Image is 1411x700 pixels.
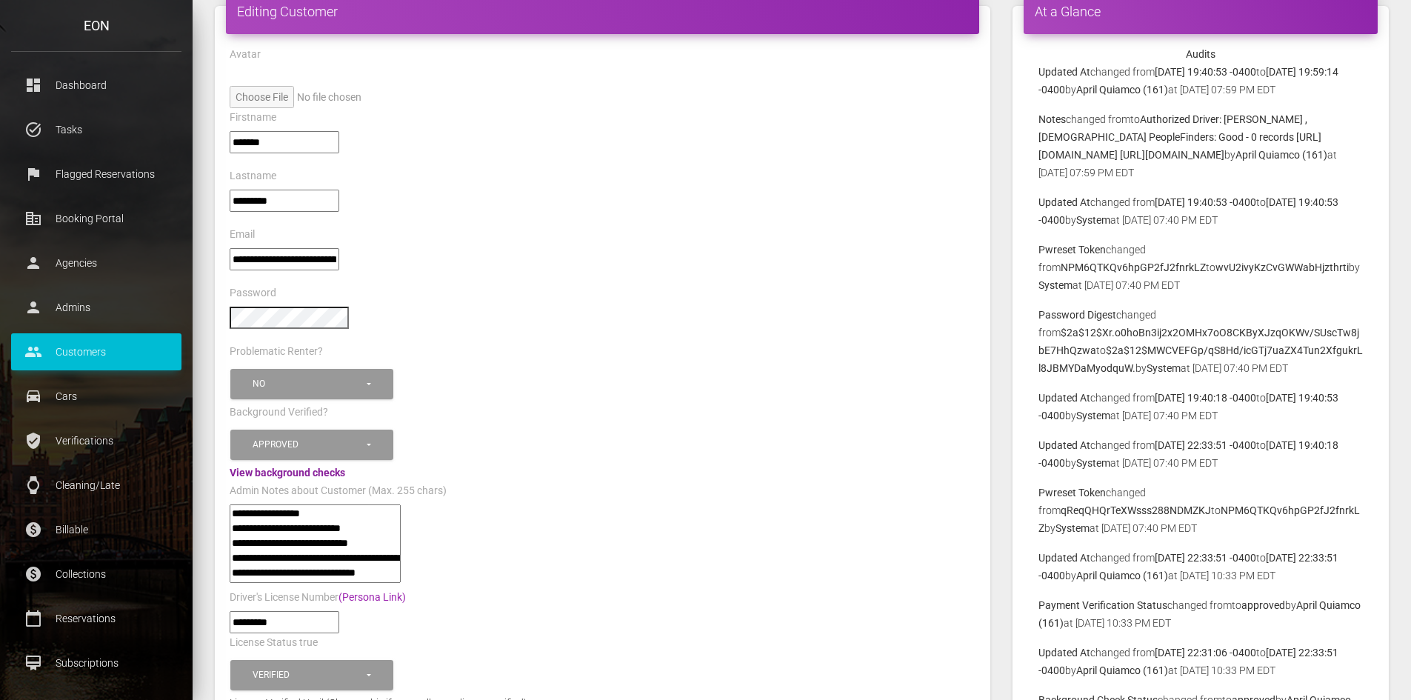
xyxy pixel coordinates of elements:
[1038,306,1363,377] p: changed from to by at [DATE] 07:40 PM EDT
[1038,647,1090,659] b: Updated At
[11,644,181,681] a: card_membership Subscriptions
[1155,647,1256,659] b: [DATE] 22:31:06 -0400
[22,74,170,96] p: Dashboard
[22,474,170,496] p: Cleaning/Late
[230,227,255,242] label: Email
[230,636,318,650] label: License Status true
[22,119,170,141] p: Tasks
[1038,327,1359,356] b: $2a$12$Xr.o0hoBn3ij2x2OMHx7oO8CKByXJzqOKWv/SUscTw8jbE7HhQzwa
[11,244,181,281] a: person Agencies
[11,556,181,593] a: paid Collections
[1038,487,1106,499] b: Pwreset Token
[1038,392,1090,404] b: Updated At
[22,607,170,630] p: Reservations
[230,430,393,460] button: Approved
[1038,196,1090,208] b: Updated At
[11,511,181,548] a: paid Billable
[253,378,364,390] div: No
[1155,196,1256,208] b: [DATE] 19:40:53 -0400
[1155,66,1256,78] b: [DATE] 19:40:53 -0400
[1076,84,1168,96] b: April Quiamco (161)
[1155,552,1256,564] b: [DATE] 22:33:51 -0400
[22,652,170,674] p: Subscriptions
[230,484,447,499] label: Admin Notes about Customer (Max. 255 chars)
[11,333,181,370] a: people Customers
[230,660,393,690] button: Verified
[1038,279,1073,291] b: System
[22,385,170,407] p: Cars
[230,110,276,125] label: Firstname
[1038,66,1090,78] b: Updated At
[1186,48,1215,60] strong: Audits
[1076,457,1110,469] b: System
[11,289,181,326] a: person Admins
[11,67,181,104] a: dashboard Dashboard
[22,252,170,274] p: Agencies
[22,207,170,230] p: Booking Portal
[1235,149,1327,161] b: April Quiamco (161)
[1038,193,1363,229] p: changed from to by at [DATE] 07:40 PM EDT
[1076,664,1168,676] b: April Quiamco (161)
[1038,389,1363,424] p: changed from to by at [DATE] 07:40 PM EDT
[11,600,181,637] a: calendar_today Reservations
[230,169,276,184] label: Lastname
[22,519,170,541] p: Billable
[1155,439,1256,451] b: [DATE] 22:33:51 -0400
[11,378,181,415] a: drive_eta Cars
[230,369,393,399] button: No
[1038,63,1363,99] p: changed from to by at [DATE] 07:59 PM EDT
[1035,2,1367,21] h4: At a Glance
[1215,261,1349,273] b: wvU2ivyKzCvGWWabHjzthrti
[11,422,181,459] a: verified_user Verifications
[1038,644,1363,679] p: changed from to by at [DATE] 10:33 PM EDT
[11,200,181,237] a: corporate_fare Booking Portal
[253,669,364,681] div: Verified
[22,563,170,585] p: Collections
[1038,596,1363,632] p: changed from to by at [DATE] 10:33 PM EDT
[237,2,968,21] h4: Editing Customer
[11,111,181,148] a: task_alt Tasks
[1241,599,1285,611] b: approved
[230,590,406,605] label: Driver's License Number
[1061,504,1211,516] b: qReqQHQrTeXWsss288NDMZKJ
[1155,392,1256,404] b: [DATE] 19:40:18 -0400
[1038,549,1363,584] p: changed from to by at [DATE] 10:33 PM EDT
[338,591,406,603] a: (Persona Link)
[1038,241,1363,294] p: changed from to by at [DATE] 07:40 PM EDT
[1038,113,1321,161] b: Authorized Driver: [PERSON_NAME] , [DEMOGRAPHIC_DATA] PeopleFinders: Good - 0 records [URL][DOMAI...
[1038,113,1066,125] b: Notes
[1076,214,1110,226] b: System
[230,286,276,301] label: Password
[1076,570,1168,581] b: April Quiamco (161)
[1076,410,1110,421] b: System
[1038,110,1363,181] p: changed from to by at [DATE] 07:59 PM EDT
[1147,362,1181,374] b: System
[230,47,261,62] label: Avatar
[1038,244,1106,256] b: Pwreset Token
[11,156,181,193] a: flag Flagged Reservations
[11,467,181,504] a: watch Cleaning/Late
[253,439,364,451] div: Approved
[22,430,170,452] p: Verifications
[230,344,323,359] label: Problematic Renter?
[1055,522,1090,534] b: System
[22,296,170,319] p: Admins
[1038,436,1363,472] p: changed from to by at [DATE] 07:40 PM EDT
[1038,552,1090,564] b: Updated At
[22,341,170,363] p: Customers
[1038,439,1090,451] b: Updated At
[22,163,170,185] p: Flagged Reservations
[1038,484,1363,537] p: changed from to by at [DATE] 07:40 PM EDT
[1038,344,1363,374] b: $2a$12$MWCVEFGp/qS8Hd/icGTj7uaZX4Tun2XfgukrLl8JBMYDaMyodquW.
[1038,309,1116,321] b: Password Digest
[230,467,345,479] a: View background checks
[1061,261,1206,273] b: NPM6QTKQv6hpGP2fJ2fnrkLZ
[1038,599,1167,611] b: Payment Verification Status
[230,405,328,420] label: Background Verified?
